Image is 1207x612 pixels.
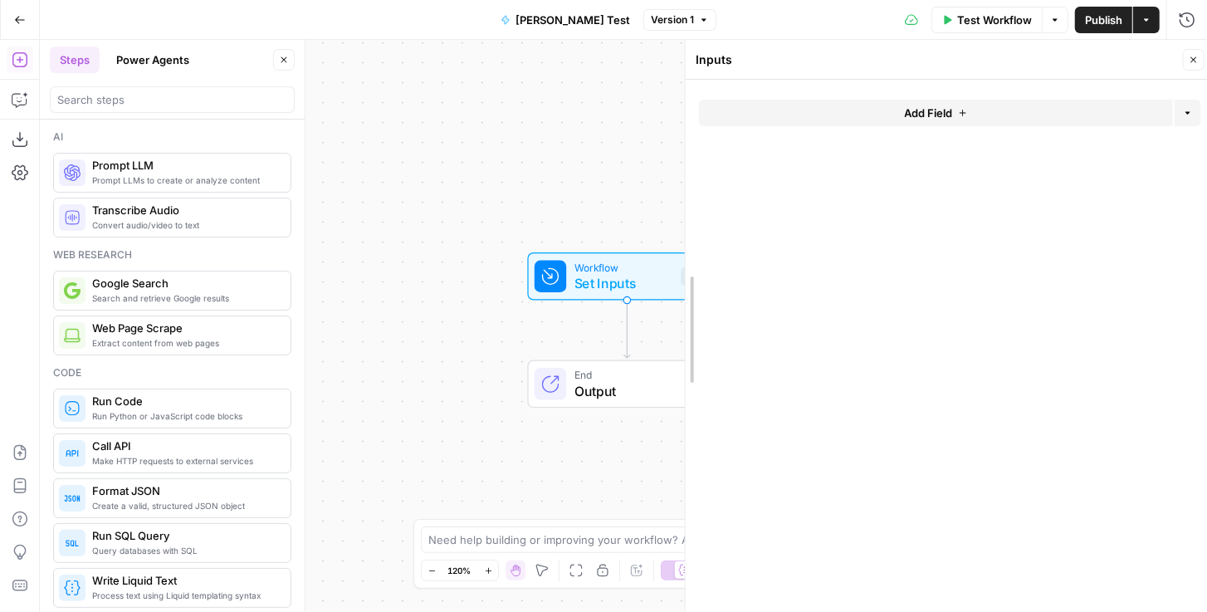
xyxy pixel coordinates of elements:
div: EndOutput [473,360,782,409]
span: Prompt LLM [92,157,277,174]
span: 120% [448,564,472,577]
span: Set Inputs [574,273,673,293]
span: Version 1 [651,12,694,27]
button: [PERSON_NAME] Test [491,7,640,33]
div: Web research [53,247,291,262]
span: Test Workflow [957,12,1032,28]
button: Power Agents [106,47,199,73]
button: Test Workflow [931,7,1042,33]
div: WorkflowSet InputsInputs [473,252,782,301]
span: [PERSON_NAME] Test [516,12,630,28]
g: Edge from start to end [624,300,630,359]
button: Version 1 [643,9,716,31]
div: Ai [53,130,291,144]
span: Search and retrieve Google results [92,291,277,305]
input: Search steps [57,91,287,108]
button: Publish [1075,7,1132,33]
span: Process text using Liquid templating syntax [92,589,277,602]
span: Extract content from web pages [92,336,277,350]
span: Publish [1085,12,1122,28]
span: Run Python or JavaScript code blocks [92,409,277,423]
span: Web Page Scrape [92,320,277,336]
span: Create a valid, structured JSON object [92,499,277,512]
span: Format JSON [92,482,277,499]
button: Steps [50,47,100,73]
span: Make HTTP requests to external services [92,454,277,468]
span: End [574,367,710,383]
span: Write Liquid Text [92,572,277,589]
span: Workflow [574,259,673,275]
span: Google Search [92,275,277,291]
span: Run SQL Query [92,527,277,544]
span: Output [574,381,710,401]
span: Convert audio/video to text [92,218,277,232]
span: Query databases with SQL [92,544,277,557]
span: Transcribe Audio [92,202,277,218]
div: Code [53,365,291,380]
span: Run Code [92,393,277,409]
span: Prompt LLMs to create or analyze content [92,174,277,187]
span: Call API [92,438,277,454]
